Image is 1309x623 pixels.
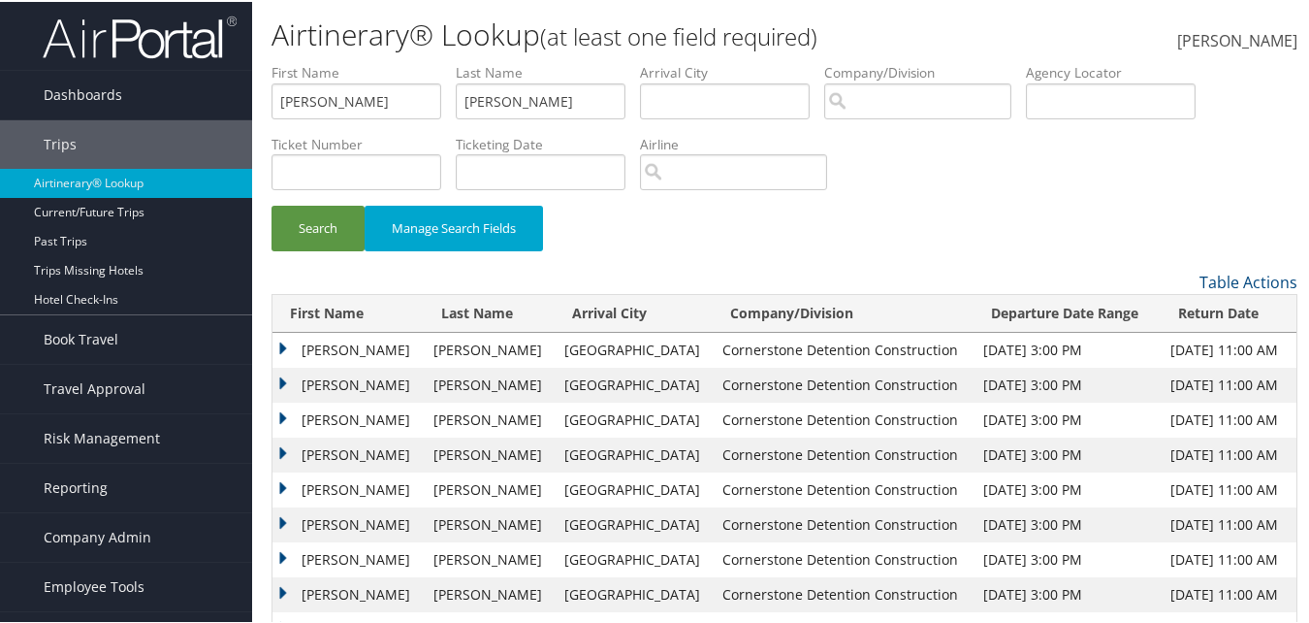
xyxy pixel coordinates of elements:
[974,575,1160,610] td: [DATE] 3:00 PM
[272,506,424,541] td: [PERSON_NAME]
[974,366,1160,401] td: [DATE] 3:00 PM
[713,575,974,610] td: Cornerstone Detention Construction
[1161,401,1296,436] td: [DATE] 11:00 AM
[44,561,144,609] span: Employee Tools
[824,61,1026,81] label: Company/Division
[1161,541,1296,575] td: [DATE] 11:00 AM
[555,436,714,471] td: [GEOGRAPHIC_DATA]
[44,462,108,510] span: Reporting
[44,511,151,560] span: Company Admin
[713,436,974,471] td: Cornerstone Detention Construction
[44,118,77,167] span: Trips
[424,436,555,471] td: [PERSON_NAME]
[713,293,974,331] th: Company/Division
[424,575,555,610] td: [PERSON_NAME]
[365,204,543,249] button: Manage Search Fields
[540,18,817,50] small: (at least one field required)
[974,293,1160,331] th: Departure Date Range: activate to sort column ascending
[974,331,1160,366] td: [DATE] 3:00 PM
[272,541,424,575] td: [PERSON_NAME]
[1161,506,1296,541] td: [DATE] 11:00 AM
[713,366,974,401] td: Cornerstone Detention Construction
[1161,366,1296,401] td: [DATE] 11:00 AM
[1199,270,1297,291] a: Table Actions
[424,471,555,506] td: [PERSON_NAME]
[272,471,424,506] td: [PERSON_NAME]
[1161,331,1296,366] td: [DATE] 11:00 AM
[974,541,1160,575] td: [DATE] 3:00 PM
[555,401,714,436] td: [GEOGRAPHIC_DATA]
[555,506,714,541] td: [GEOGRAPHIC_DATA]
[43,13,237,58] img: airportal-logo.png
[424,366,555,401] td: [PERSON_NAME]
[713,541,974,575] td: Cornerstone Detention Construction
[456,61,640,81] label: Last Name
[424,293,555,331] th: Last Name: activate to sort column ascending
[555,541,714,575] td: [GEOGRAPHIC_DATA]
[555,293,714,331] th: Arrival City: activate to sort column ascending
[271,204,365,249] button: Search
[44,313,118,362] span: Book Travel
[271,13,955,53] h1: Airtinerary® Lookup
[424,401,555,436] td: [PERSON_NAME]
[272,293,424,331] th: First Name: activate to sort column ascending
[424,506,555,541] td: [PERSON_NAME]
[555,366,714,401] td: [GEOGRAPHIC_DATA]
[1161,471,1296,506] td: [DATE] 11:00 AM
[1026,61,1210,81] label: Agency Locator
[424,541,555,575] td: [PERSON_NAME]
[555,471,714,506] td: [GEOGRAPHIC_DATA]
[555,331,714,366] td: [GEOGRAPHIC_DATA]
[974,436,1160,471] td: [DATE] 3:00 PM
[1161,293,1296,331] th: Return Date: activate to sort column ascending
[424,331,555,366] td: [PERSON_NAME]
[974,471,1160,506] td: [DATE] 3:00 PM
[1177,28,1297,49] span: [PERSON_NAME]
[713,401,974,436] td: Cornerstone Detention Construction
[1161,575,1296,610] td: [DATE] 11:00 AM
[44,69,122,117] span: Dashboards
[272,331,424,366] td: [PERSON_NAME]
[640,133,842,152] label: Airline
[640,61,824,81] label: Arrival City
[44,412,160,461] span: Risk Management
[272,575,424,610] td: [PERSON_NAME]
[555,575,714,610] td: [GEOGRAPHIC_DATA]
[713,506,974,541] td: Cornerstone Detention Construction
[44,363,145,411] span: Travel Approval
[713,471,974,506] td: Cornerstone Detention Construction
[271,133,456,152] label: Ticket Number
[456,133,640,152] label: Ticketing Date
[272,401,424,436] td: [PERSON_NAME]
[974,506,1160,541] td: [DATE] 3:00 PM
[272,366,424,401] td: [PERSON_NAME]
[974,401,1160,436] td: [DATE] 3:00 PM
[713,331,974,366] td: Cornerstone Detention Construction
[271,61,456,81] label: First Name
[272,436,424,471] td: [PERSON_NAME]
[1177,10,1297,70] a: [PERSON_NAME]
[1161,436,1296,471] td: [DATE] 11:00 AM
